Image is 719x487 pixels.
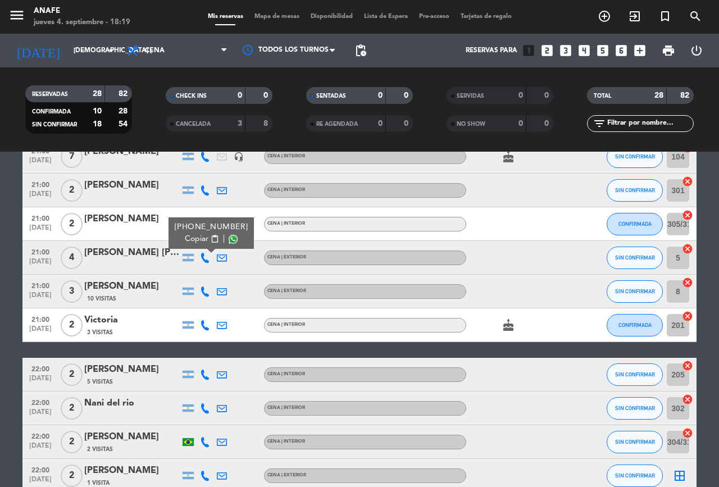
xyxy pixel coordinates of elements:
div: Victoria [84,313,180,327]
span: SIN CONFIRMAR [615,472,655,479]
strong: 0 [518,120,523,128]
span: 2 [61,465,83,487]
i: cake [502,150,515,163]
strong: 0 [404,92,411,99]
span: CENA | INTERIOR [267,188,305,192]
span: 22:00 [26,463,54,476]
strong: 28 [654,92,663,99]
span: CENA | INTERIOR [267,221,305,226]
span: 4 [61,247,83,269]
i: looks_4 [577,43,591,58]
i: cancel [682,427,693,439]
i: add_box [632,43,647,58]
span: NO SHOW [457,121,485,127]
strong: 28 [119,107,130,115]
strong: 0 [544,92,551,99]
i: cancel [682,360,693,371]
span: [DATE] [26,442,54,455]
i: search [689,10,702,23]
span: CENA | EXTERIOR [267,255,306,260]
span: Mapa de mesas [249,13,305,20]
span: 22:00 [26,429,54,442]
strong: 0 [378,120,383,128]
span: CENA | INTERIOR [267,322,305,327]
i: cancel [682,243,693,254]
span: 21:00 [26,279,54,292]
i: cancel [682,394,693,405]
span: SIN CONFIRMAR [615,371,655,377]
span: content_paste [211,235,219,243]
div: Nani del rio [84,396,180,411]
span: 2 [61,314,83,336]
span: [DATE] [26,325,54,338]
span: CONFIRMADA [32,109,71,115]
i: cancel [682,210,693,221]
div: [PERSON_NAME] [84,463,180,478]
span: [DATE] [26,292,54,304]
i: cancel [682,277,693,288]
div: [PERSON_NAME] [PERSON_NAME] [84,245,180,260]
span: 21:00 [26,177,54,190]
i: looks_one [521,43,536,58]
span: SIN CONFIRMAR [32,122,77,128]
span: CENA | EXTERIOR [267,473,306,477]
strong: 0 [238,92,242,99]
span: Pre-acceso [413,13,455,20]
i: [DATE] [8,38,68,63]
i: power_settings_new [690,44,703,57]
span: RESERVADAS [32,92,68,97]
span: 22:00 [26,395,54,408]
span: SERVIDAS [457,93,484,99]
i: filter_list [593,117,606,130]
div: [PHONE_NUMBER] [175,221,248,233]
span: TOTAL [594,93,611,99]
button: menu [8,7,25,28]
strong: 0 [378,92,383,99]
i: border_all [673,469,686,483]
i: cake [502,318,515,332]
span: RE AGENDADA [316,121,358,127]
span: SIN CONFIRMAR [615,288,655,294]
button: CONFIRMADA [607,314,663,336]
span: 22:00 [26,362,54,375]
button: SIN CONFIRMAR [607,397,663,420]
strong: 10 [93,107,102,115]
button: SIN CONFIRMAR [607,247,663,269]
span: [DATE] [26,157,54,170]
strong: 82 [119,90,130,98]
i: looks_3 [558,43,573,58]
button: SIN CONFIRMAR [607,431,663,453]
button: SIN CONFIRMAR [607,179,663,202]
div: ANAFE [34,6,130,17]
strong: 0 [263,92,270,99]
span: 3 [61,280,83,303]
span: pending_actions [354,44,367,57]
span: CENA | EXTERIOR [267,289,306,293]
i: headset_mic [234,152,244,162]
span: Mis reservas [202,13,249,20]
input: Filtrar por nombre... [606,117,693,130]
i: looks_6 [614,43,629,58]
span: CONFIRMADA [618,322,652,328]
span: SIN CONFIRMAR [615,187,655,193]
span: print [662,44,675,57]
i: cancel [682,176,693,187]
strong: 0 [404,120,411,128]
span: [DATE] [26,258,54,271]
span: CENA | INTERIOR [267,372,305,376]
button: SIN CONFIRMAR [607,465,663,487]
span: CENA | INTERIOR [267,154,305,158]
span: 2 [61,179,83,202]
i: looks_two [540,43,554,58]
div: [PERSON_NAME] [84,279,180,294]
i: turned_in_not [658,10,672,23]
span: [DATE] [26,375,54,388]
span: CENA | INTERIOR [267,406,305,410]
span: CONFIRMADA [618,221,652,227]
i: looks_5 [595,43,610,58]
strong: 18 [93,120,102,128]
span: 7 [61,145,83,168]
strong: 82 [680,92,691,99]
span: 21:00 [26,211,54,224]
button: SIN CONFIRMAR [607,145,663,168]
